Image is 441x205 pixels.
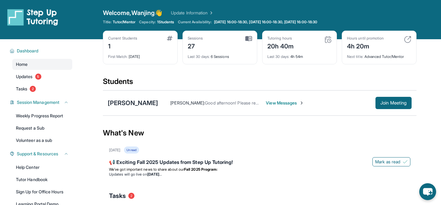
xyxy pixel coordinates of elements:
[12,110,72,121] a: Weekly Progress Report
[108,54,128,59] span: First Match :
[12,186,72,197] a: Sign Up for Office Hours
[375,159,400,165] span: Mark as read
[347,36,384,41] div: Hours until promotion
[157,20,174,25] span: 1 Students
[184,167,217,172] strong: Fall 2025 Program:
[188,54,210,59] span: Last 30 days :
[12,162,72,173] a: Help Center
[188,36,203,41] div: Sessions
[208,10,214,16] img: Chevron Right
[17,151,58,157] span: Support & Resources
[14,99,69,105] button: Session Management
[30,86,36,92] span: 2
[35,74,41,80] span: 5
[109,172,410,177] li: Updates will go live on
[109,167,184,172] span: We’ve got important news to share about our
[380,101,407,105] span: Join Meeting
[109,192,126,200] span: Tasks
[372,157,410,166] button: Mark as read
[324,36,332,43] img: card
[267,41,294,51] div: 20h 40m
[16,74,33,80] span: Updates
[14,151,69,157] button: Support & Resources
[16,86,27,92] span: Tasks
[128,193,134,199] span: 2
[17,48,39,54] span: Dashboard
[103,77,417,90] div: Students
[347,41,384,51] div: 4h 20m
[124,146,139,154] div: Unread
[103,120,417,146] div: What's New
[103,9,162,17] span: Welcome, Wanjing 👋
[347,51,411,59] div: Advanced Tutor/Mentor
[108,99,158,107] div: [PERSON_NAME]
[16,61,28,67] span: Home
[108,51,172,59] div: [DATE]
[12,123,72,134] a: Request a Sub
[7,9,58,26] img: logo
[103,20,111,25] span: Title:
[267,36,294,41] div: Tutoring hours
[188,51,252,59] div: 6 Sessions
[188,41,203,51] div: 27
[403,159,408,164] img: Mark as read
[14,48,69,54] button: Dashboard
[17,99,59,105] span: Session Management
[12,83,72,94] a: Tasks2
[167,36,172,41] img: card
[12,135,72,146] a: Volunteer as a sub
[245,36,252,41] img: card
[108,41,137,51] div: 1
[170,100,205,105] span: [PERSON_NAME] :
[299,101,304,105] img: Chevron-Right
[347,54,364,59] span: Next title :
[12,71,72,82] a: Updates5
[12,174,72,185] a: Tutor Handbook
[214,20,317,25] span: [DATE] 16:00-18:30, [DATE] 16:00-18:30, [DATE] 16:00-18:30
[108,36,137,41] div: Current Students
[109,148,120,153] div: [DATE]
[404,36,411,43] img: card
[267,54,289,59] span: Last 30 days :
[147,172,162,177] strong: [DATE]
[113,20,135,25] span: Tutor/Mentor
[419,183,436,200] button: chat-button
[205,100,332,105] span: Good afternoon! Please remember to log into the learning portal :)
[139,20,156,25] span: Capacity:
[213,20,318,25] a: [DATE] 16:00-18:30, [DATE] 16:00-18:30, [DATE] 16:00-18:30
[375,97,412,109] button: Join Meeting
[12,59,72,70] a: Home
[109,158,410,167] div: 📢 Exciting Fall 2025 Updates from Step Up Tutoring!
[267,51,332,59] div: 4h 54m
[178,20,212,25] span: Current Availability:
[266,100,304,106] span: View Messages
[171,10,214,16] a: Update Information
